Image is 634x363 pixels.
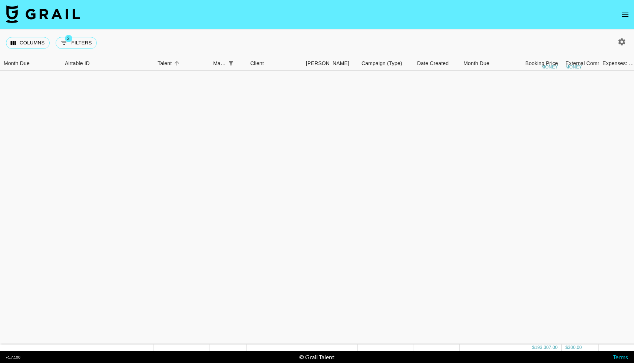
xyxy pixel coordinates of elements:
button: open drawer [618,7,633,22]
div: Campaign (Type) [361,56,402,71]
div: [PERSON_NAME] [306,56,349,71]
img: Grail Talent [6,5,80,23]
div: Month Due [460,56,506,71]
div: Month Due [4,56,30,71]
div: Client [247,56,302,71]
div: Client [250,56,264,71]
div: Manager [213,56,226,71]
div: Talent [154,56,209,71]
div: Airtable ID [61,56,154,71]
button: Select columns [6,37,50,49]
div: 1 active filter [226,58,236,68]
div: External Commission [565,56,615,71]
div: © Grail Talent [299,353,334,361]
button: Show filters [226,58,236,68]
div: Date Created [417,56,449,71]
div: Talent [158,56,172,71]
div: money [541,65,558,69]
div: Booking Price [525,56,558,71]
div: 300.00 [568,344,582,351]
div: money [565,65,582,69]
div: $ [532,344,535,351]
div: Airtable ID [65,56,90,71]
div: $ [565,344,568,351]
div: Date Created [413,56,460,71]
div: Campaign (Type) [358,56,413,71]
div: Booker [302,56,358,71]
div: Manager [209,56,247,71]
div: v 1.7.100 [6,355,20,360]
span: 3 [65,35,72,42]
div: 193,307.00 [535,344,558,351]
a: Terms [613,353,628,360]
button: Sort [236,58,247,68]
div: Month Due [463,56,489,71]
button: Show filters [56,37,97,49]
button: Sort [172,58,182,68]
